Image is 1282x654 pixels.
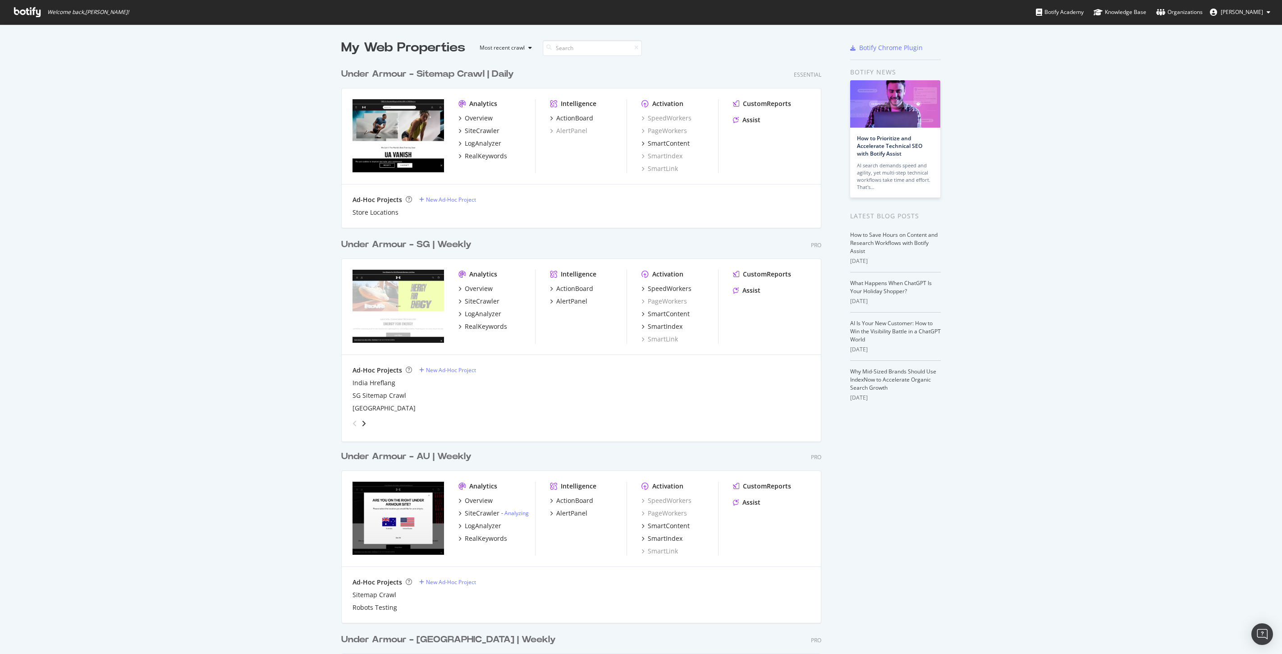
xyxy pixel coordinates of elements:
[648,521,690,530] div: SmartContent
[465,126,499,135] div: SiteCrawler
[850,211,941,221] div: Latest Blog Posts
[426,578,476,586] div: New Ad-Hoc Project
[458,322,507,331] a: RealKeywords
[733,99,791,108] a: CustomReports
[419,196,476,203] a: New Ad-Hoc Project
[469,270,497,279] div: Analytics
[1094,8,1146,17] div: Knowledge Base
[561,99,596,108] div: Intelligence
[641,164,678,173] a: SmartLink
[353,208,398,217] a: Store Locations
[550,284,593,293] a: ActionBoard
[341,68,517,81] a: Under Armour - Sitemap Crawl | Daily
[361,419,367,428] div: angle-right
[641,139,690,148] a: SmartContent
[465,534,507,543] div: RealKeywords
[850,67,941,77] div: Botify news
[641,114,691,123] a: SpeedWorkers
[850,43,923,52] a: Botify Chrome Plugin
[341,633,556,646] div: Under Armour - [GEOGRAPHIC_DATA] | Weekly
[850,231,938,255] a: How to Save Hours on Content and Research Workflows with Botify Assist
[458,534,507,543] a: RealKeywords
[349,416,361,431] div: angle-left
[641,284,691,293] a: SpeedWorkers
[742,498,760,507] div: Assist
[1203,5,1277,19] button: [PERSON_NAME]
[850,297,941,305] div: [DATE]
[1036,8,1084,17] div: Botify Academy
[648,139,690,148] div: SmartContent
[501,509,529,517] div: -
[458,521,501,530] a: LogAnalyzer
[857,134,922,157] a: How to Prioritize and Accelerate Technical SEO with Botify Assist
[472,41,536,55] button: Most recent crawl
[641,322,682,331] a: SmartIndex
[353,590,396,599] div: Sitemap Crawl
[550,126,587,135] a: AlertPanel
[465,496,493,505] div: Overview
[850,279,932,295] a: What Happens When ChatGPT Is Your Holiday Shopper?
[504,509,529,517] a: Analyzing
[353,270,444,343] img: underarmour.com.sg
[426,196,476,203] div: New Ad-Hoc Project
[458,114,493,123] a: Overview
[465,114,493,123] div: Overview
[850,319,941,343] a: AI Is Your New Customer: How to Win the Visibility Battle in a ChatGPT World
[561,482,596,491] div: Intelligence
[47,9,129,16] span: Welcome back, [PERSON_NAME] !
[641,496,691,505] a: SpeedWorkers
[652,482,683,491] div: Activation
[550,114,593,123] a: ActionBoard
[480,45,525,51] div: Most recent crawl
[1221,8,1263,16] span: David Drey
[1156,8,1203,17] div: Organizations
[465,309,501,318] div: LogAnalyzer
[458,496,493,505] a: Overview
[465,139,501,148] div: LogAnalyzer
[341,238,472,251] div: Under Armour - SG | Weekly
[550,496,593,505] a: ActionBoard
[743,270,791,279] div: CustomReports
[341,39,465,57] div: My Web Properties
[648,534,682,543] div: SmartIndex
[742,115,760,124] div: Assist
[652,270,683,279] div: Activation
[811,241,821,249] div: Pro
[742,286,760,295] div: Assist
[353,404,416,413] div: [GEOGRAPHIC_DATA]
[469,482,497,491] div: Analytics
[465,322,507,331] div: RealKeywords
[850,345,941,354] div: [DATE]
[556,114,593,123] div: ActionBoard
[419,366,476,374] a: New Ad-Hoc Project
[353,578,402,587] div: Ad-Hoc Projects
[556,297,587,306] div: AlertPanel
[341,633,559,646] a: Under Armour - [GEOGRAPHIC_DATA] | Weekly
[353,99,444,172] img: underarmoursitemapcrawl.com
[652,99,683,108] div: Activation
[641,126,687,135] a: PageWorkers
[641,547,678,556] a: SmartLink
[465,284,493,293] div: Overview
[341,450,475,463] a: Under Armour - AU | Weekly
[811,636,821,644] div: Pro
[850,368,936,391] a: Why Mid-Sized Brands Should Use IndexNow to Accelerate Organic Search Growth
[458,297,499,306] a: SiteCrawler
[733,286,760,295] a: Assist
[641,335,678,344] a: SmartLink
[641,534,682,543] a: SmartIndex
[426,366,476,374] div: New Ad-Hoc Project
[794,71,821,78] div: Essential
[458,152,507,161] a: RealKeywords
[458,126,499,135] a: SiteCrawler
[419,578,476,586] a: New Ad-Hoc Project
[733,498,760,507] a: Assist
[743,99,791,108] div: CustomReports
